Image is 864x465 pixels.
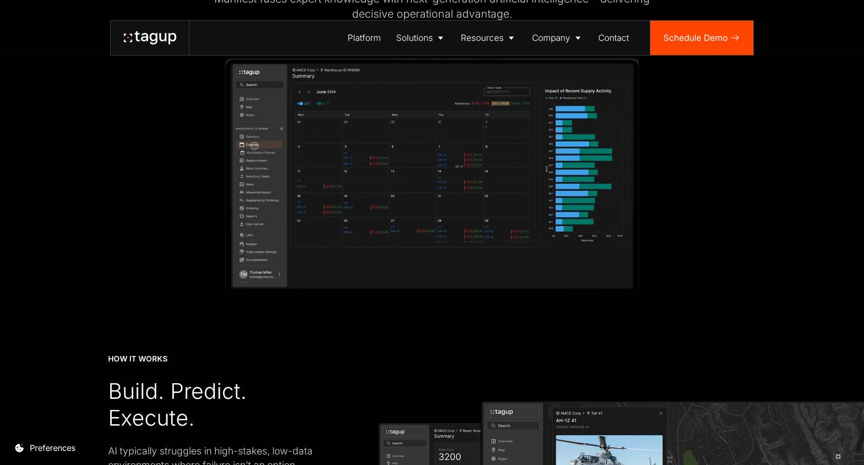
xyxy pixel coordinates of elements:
div: Company [532,31,570,44]
div: Schedule Demo [663,31,728,44]
div: Build. Predict. Execute. [108,378,335,432]
div: HOW IT WORKS [108,354,168,365]
a: Platform [340,21,389,55]
a: Resources [453,21,524,55]
div: Platform [348,31,381,44]
div: Preferences [30,442,75,454]
a: Contact [591,21,637,55]
div: Resources [461,31,504,44]
a: Solutions [389,21,454,55]
a: Schedule Demo [650,21,753,55]
div: Solutions [396,31,433,44]
a: Company [524,21,591,55]
div: Contact [598,31,629,44]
